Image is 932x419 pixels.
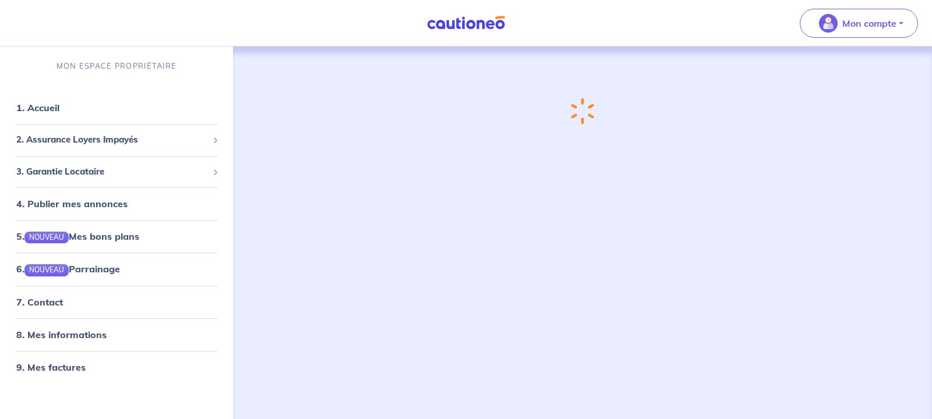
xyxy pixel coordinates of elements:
[422,16,510,30] img: Cautioneo
[5,192,228,215] div: 4. Publier mes annonces
[16,102,59,113] a: 1. Accueil
[16,198,128,210] a: 4. Publier mes annonces
[57,61,176,72] p: MON ESPACE PROPRIÉTAIRE
[5,257,228,280] div: 6.NOUVEAUParrainage
[800,9,918,38] button: illu_account_valid_menu.svgMon compte
[16,361,86,373] a: 9. Mes factures
[842,16,896,30] p: Mon compte
[16,230,139,242] a: 5.NOUVEAUMes bons plans
[16,133,208,147] span: 2. Assurance Loyers Impayés
[16,263,120,275] a: 6.NOUVEAUParrainage
[5,161,228,183] div: 3. Garantie Locataire
[5,225,228,248] div: 5.NOUVEAUMes bons plans
[819,14,838,33] img: illu_account_valid_menu.svg
[5,356,228,379] div: 9. Mes factures
[5,290,228,314] div: 7. Contact
[571,98,594,125] img: loading-spinner
[16,296,63,308] a: 7. Contact
[16,329,107,340] a: 8. Mes informations
[16,165,208,179] span: 3. Garantie Locataire
[5,96,228,119] div: 1. Accueil
[5,129,228,151] div: 2. Assurance Loyers Impayés
[5,323,228,346] div: 8. Mes informations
